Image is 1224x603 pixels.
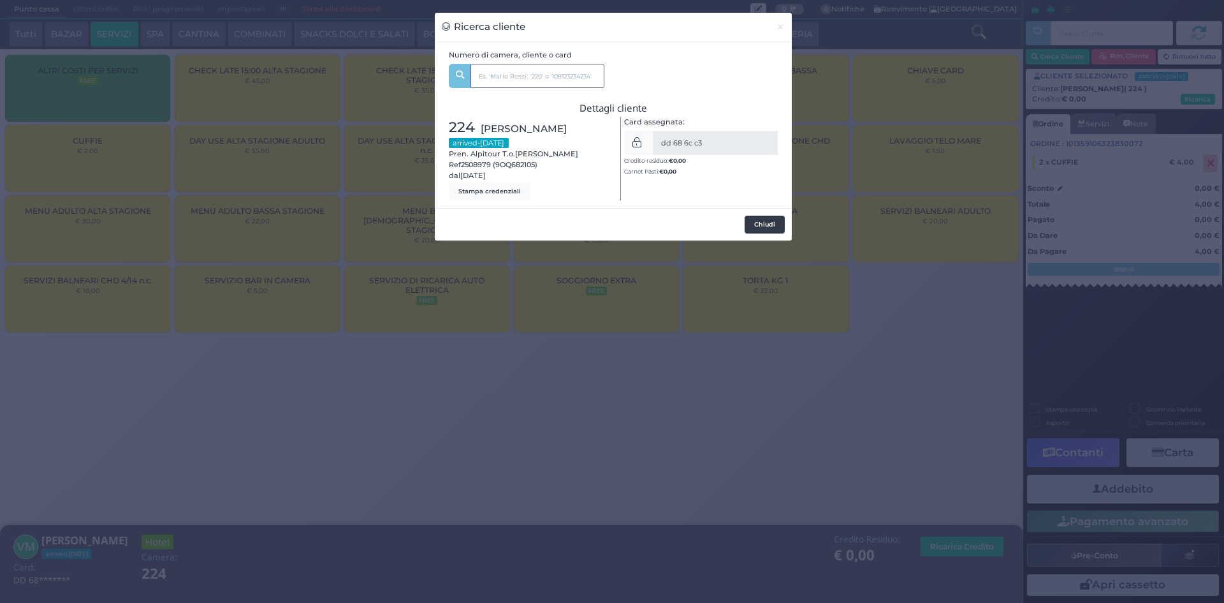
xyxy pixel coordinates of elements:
button: Chiudi [769,13,792,41]
span: 0,00 [673,156,686,165]
span: 224 [449,117,475,138]
button: Stampa credenziali [449,182,530,200]
h3: Dettagli cliente [449,103,778,114]
label: Card assegnata: [624,117,685,128]
button: Chiudi [745,216,785,234]
div: Pren. Alpitour T.o.[PERSON_NAME] Ref2508979 (9OQ682105) dal [442,117,613,200]
small: Carnet Pasti: [624,168,676,175]
small: arrived-[DATE] [449,138,509,148]
span: [DATE] [460,170,486,181]
span: 0,00 [664,167,676,175]
small: Credito residuo: [624,157,686,164]
h3: Ricerca cliente [442,20,525,34]
span: × [776,20,785,34]
b: € [659,168,676,175]
label: Numero di camera, cliente o card [449,50,572,61]
b: € [669,157,686,164]
input: Es. 'Mario Rossi', '220' o '108123234234' [470,64,604,88]
span: [PERSON_NAME] [481,121,567,136]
